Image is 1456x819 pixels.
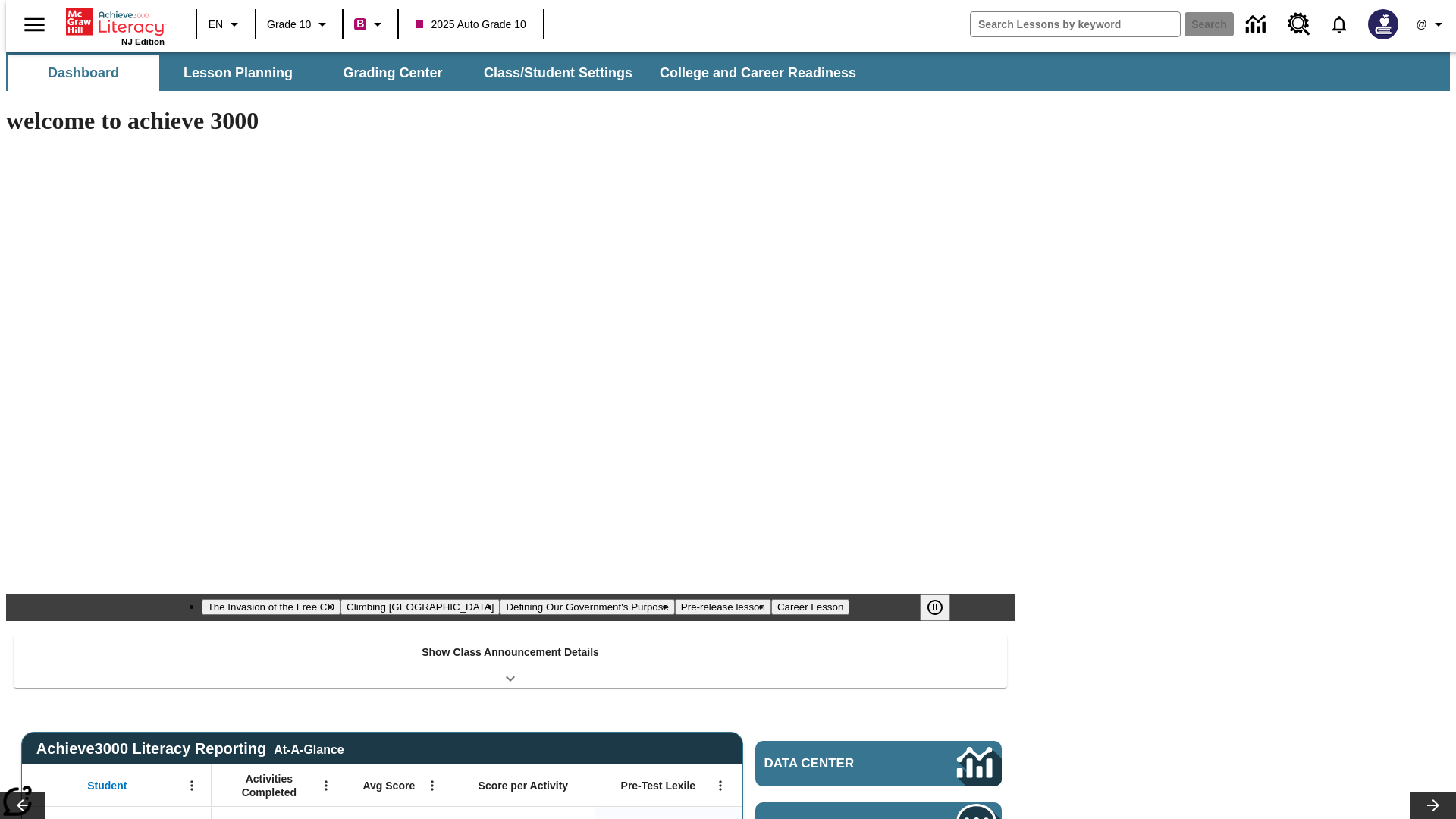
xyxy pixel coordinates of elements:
[340,599,500,615] button: Slide 2 Climbing Mount Tai
[479,779,569,792] span: Score per Activity
[12,2,57,47] button: Open side menu
[675,599,771,615] button: Slide 4 Pre-release lesson
[472,55,645,91] button: Class/Student Settings
[1368,9,1398,39] img: Avatar
[1237,4,1279,45] a: Data Center
[6,52,1450,91] div: SubNavbar
[755,741,1002,786] a: Data Center
[162,55,314,91] button: Lesson Planning
[362,779,415,792] span: Avg Score
[1407,11,1456,38] button: Profile/Settings
[356,14,364,33] span: B
[274,740,344,757] div: At-A-Glance
[219,772,319,799] span: Activities Completed
[1359,5,1407,44] button: Select a new avatar
[66,7,165,37] a: Home
[6,55,870,91] div: SubNavbar
[771,599,849,615] button: Slide 5 Career Lesson
[621,779,696,792] span: Pre-Test Lexile
[500,599,674,615] button: Slide 3 Defining Our Government's Purpose
[421,774,444,797] button: Open Menu
[971,12,1180,36] input: search field
[87,779,127,792] span: Student
[1319,5,1359,44] a: Notifications
[8,55,159,91] button: Dashboard
[267,17,311,33] span: Grade 10
[180,774,203,797] button: Open Menu
[121,37,165,46] span: NJ Edition
[261,11,337,38] button: Grade: Grade 10, Select a grade
[709,774,732,797] button: Open Menu
[6,107,1015,135] h1: welcome to achieve 3000
[202,599,340,615] button: Slide 1 The Invasion of the Free CD
[1279,4,1319,45] a: Resource Center, Will open in new tab
[14,635,1007,688] div: Show Class Announcement Details
[209,17,223,33] span: EN
[66,5,165,46] div: Home
[422,645,599,661] p: Show Class Announcement Details
[1410,792,1456,819] button: Lesson carousel, Next
[920,594,965,621] div: Pause
[648,55,868,91] button: College and Career Readiness
[764,756,906,771] span: Data Center
[202,11,250,38] button: Language: EN, Select a language
[920,594,950,621] button: Pause
[315,774,337,797] button: Open Menu
[36,740,344,758] span: Achieve3000 Literacy Reporting
[416,17,526,33] span: 2025 Auto Grade 10
[317,55,469,91] button: Grading Center
[1416,17,1426,33] span: @
[348,11,393,38] button: Boost Class color is violet red. Change class color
